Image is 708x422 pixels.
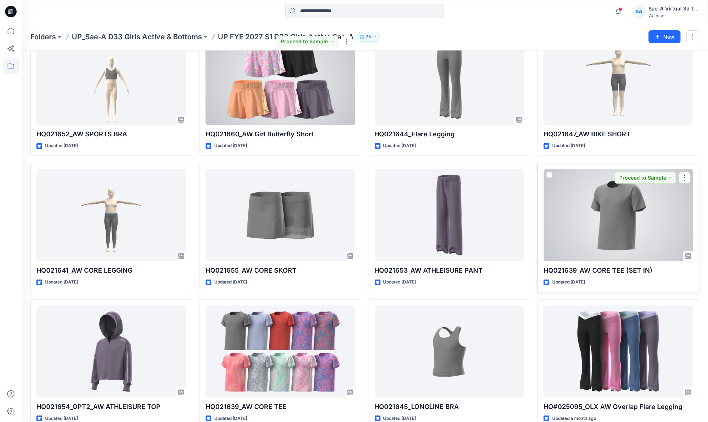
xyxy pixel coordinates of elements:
button: 73 [357,32,380,42]
p: HQ021639_AW CORE TEE (SET IN) [544,265,693,276]
p: HQ021653_AW ATHLEISURE PANT [375,265,524,276]
a: HQ021660_AW Girl Butterfly Short [206,33,355,125]
a: HQ021641_AW CORE LEGGING [36,169,186,261]
p: UP FYE 2027 S1 D33 Girls Active Sae-A [218,32,354,42]
a: HQ021655_AW CORE SKORT [206,169,355,261]
a: Folders [30,32,56,42]
p: HQ021655_AW CORE SKORT [206,265,355,276]
a: HQ021644_Flare Legging [375,33,524,125]
p: Updated [DATE] [214,142,247,150]
a: HQ#025095_OLX AW Overlap Flare Legging [544,305,693,397]
button: New [648,30,681,43]
p: 73 [366,33,371,41]
a: HQ021652_AW SPORTS BRA [36,33,186,125]
p: Updated [DATE] [45,278,78,286]
p: Updated [DATE] [552,142,585,150]
p: HQ021654_OPT2_AW ATHLEISURE TOP [36,402,186,412]
a: HQ021647_AW BIKE SHORT [544,33,693,125]
div: Walmart [648,13,699,18]
p: Updated [DATE] [383,278,416,286]
div: SA [633,5,646,18]
p: HQ021647_AW BIKE SHORT [544,129,693,139]
p: HQ021645_LONGLINE BRA [375,402,524,412]
p: HQ021644_Flare Legging [375,129,524,139]
p: HQ021641_AW CORE LEGGING [36,265,186,276]
div: Sae-A Virtual 3d Team [648,4,699,13]
a: HQ021653_AW ATHLEISURE PANT [375,169,524,261]
a: UP_Sae-A D33 Girls Active & Bottoms [72,32,202,42]
p: Updated [DATE] [214,278,247,286]
p: Updated [DATE] [552,278,585,286]
p: HQ021652_AW SPORTS BRA [36,129,186,139]
p: Updated [DATE] [45,142,78,150]
p: HQ#025095_OLX AW Overlap Flare Legging [544,402,693,412]
p: Updated [DATE] [383,142,416,150]
p: HQ021660_AW Girl Butterfly Short [206,129,355,139]
a: HQ021639_AW CORE TEE [206,305,355,397]
p: HQ021639_AW CORE TEE [206,402,355,412]
a: HQ021645_LONGLINE BRA [375,305,524,397]
a: HQ021639_AW CORE TEE (SET IN) [544,169,693,261]
a: HQ021654_OPT2_AW ATHLEISURE TOP [36,305,186,397]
